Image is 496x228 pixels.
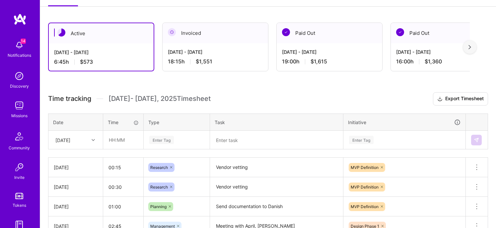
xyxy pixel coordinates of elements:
img: Invoiced [168,28,176,36]
th: Task [210,114,343,131]
div: 16:00 h [396,58,491,65]
span: $573 [80,58,93,65]
img: tokens [15,193,23,199]
div: Discovery [10,83,29,90]
img: discovery [13,69,26,83]
img: right [468,45,471,49]
th: Date [48,114,103,131]
div: 6:45 h [54,58,148,65]
span: MVP Definition [351,204,379,209]
img: Active [57,29,65,37]
textarea: Vendor vetting [211,158,342,177]
th: Type [144,114,210,131]
div: Active [49,23,154,43]
div: Enter Tag [349,135,374,145]
img: teamwork [13,99,26,112]
div: Initiative [348,118,461,126]
div: Tokens [13,202,26,209]
div: 18:15 h [168,58,263,65]
div: [DATE] - [DATE] [282,48,377,55]
span: $1,551 [196,58,212,65]
span: $1,615 [311,58,327,65]
input: HH:MM [103,198,143,215]
span: 14 [21,38,26,44]
img: Submit [474,137,479,143]
div: [DATE] [54,184,98,190]
div: Notifications [8,52,31,59]
input: HH:MM [103,159,143,176]
img: logo [13,13,27,25]
div: [DATE] - [DATE] [396,48,491,55]
img: Paid Out [282,28,290,36]
textarea: Send documentation to Danish [211,197,342,216]
span: Planning [150,204,167,209]
div: Time [108,119,139,126]
span: Research [150,165,168,170]
input: HH:MM [104,131,143,149]
div: 19:00 h [282,58,377,65]
span: MVP Definition [351,185,379,190]
span: [DATE] - [DATE] , 2025 Timesheet [108,95,211,103]
button: Export Timesheet [433,92,488,106]
img: Invite [13,161,26,174]
img: Community [11,128,27,144]
div: Enter Tag [149,135,174,145]
img: bell [13,38,26,52]
span: MVP Definition [351,165,379,170]
div: [DATE] - [DATE] [54,49,148,56]
span: $1,360 [425,58,442,65]
i: icon Chevron [92,138,95,142]
div: Paid Out [277,23,382,43]
div: Missions [11,112,28,119]
div: [DATE] [54,203,98,210]
div: [DATE] [55,136,70,143]
div: Invoiced [163,23,268,43]
div: [DATE] - [DATE] [168,48,263,55]
textarea: Vendor vetting [211,178,342,196]
input: HH:MM [103,178,143,196]
span: Time tracking [48,95,91,103]
span: Research [150,185,168,190]
img: Paid Out [396,28,404,36]
div: Community [9,144,30,151]
div: [DATE] [54,164,98,171]
div: Invite [14,174,25,181]
i: icon Download [437,96,443,103]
